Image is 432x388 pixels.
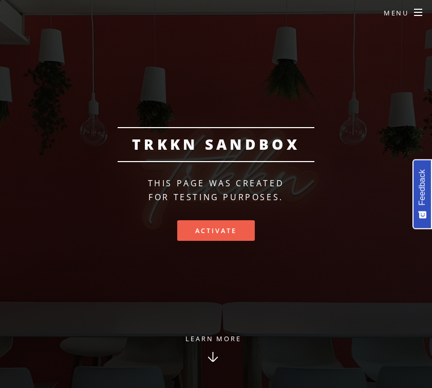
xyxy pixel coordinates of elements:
[177,220,254,241] a: Activate
[412,159,432,229] button: Feedback - Show survey
[418,169,427,205] span: Feedback
[118,127,314,163] h2: TRKKN Sandbox
[384,8,409,17] span: Menu
[160,332,266,388] a: Learn More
